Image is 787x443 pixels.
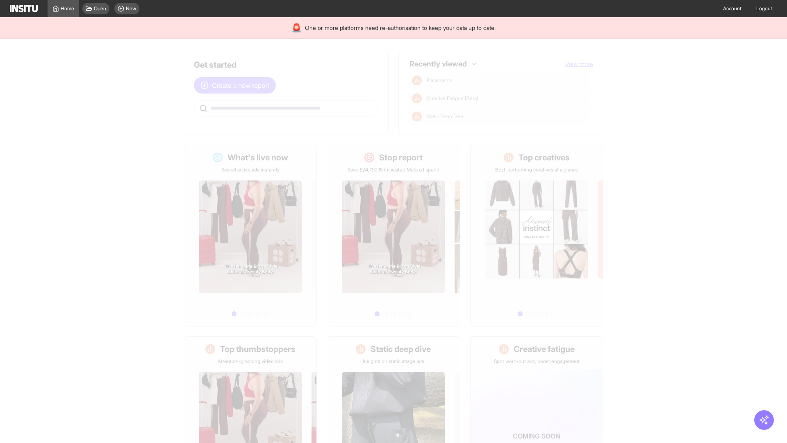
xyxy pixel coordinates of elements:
[10,5,38,12] img: Logo
[94,5,106,12] span: Open
[61,5,74,12] span: Home
[126,5,136,12] span: New
[291,22,302,34] div: 🚨
[305,24,496,32] span: One or more platforms need re-authorisation to keep your data up to date.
